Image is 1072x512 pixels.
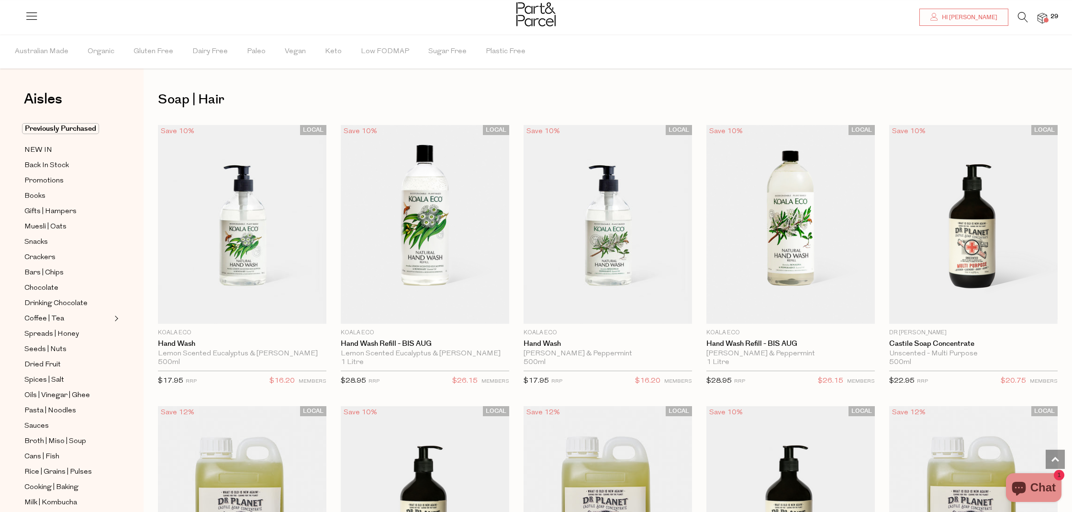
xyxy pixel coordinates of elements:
a: Seeds | Nuts [24,343,112,355]
span: 1 Litre [706,358,729,367]
span: 500ml [524,358,546,367]
img: Hand Wash [524,125,692,324]
p: Koala Eco [524,329,692,337]
span: Pasta | Noodles [24,405,76,417]
p: Koala Eco [158,329,326,337]
small: RRP [368,379,380,384]
div: Save 10% [706,125,746,138]
a: Oils | Vinegar | Ghee [24,389,112,401]
a: 29 [1038,13,1047,23]
a: Crackers [24,251,112,263]
h1: Soap | Hair [158,89,1058,111]
a: Gifts | Hampers [24,205,112,217]
span: Aisles [24,89,62,110]
span: Milk | Kombucha [24,497,77,509]
img: Hand Wash Refill - BIS AUG [341,125,509,324]
span: $17.95 [158,377,183,385]
small: RRP [551,379,562,384]
a: Spreads | Honey [24,328,112,340]
a: Hand Wash Refill - BIS AUG [706,340,875,348]
span: Crackers [24,252,56,263]
a: Sauces [24,420,112,432]
div: Save 10% [706,406,746,419]
span: $28.95 [341,377,366,385]
span: NEW IN [24,145,52,156]
span: 500ml [889,358,911,367]
span: $28.95 [706,377,732,385]
a: Milk | Kombucha [24,497,112,509]
small: MEMBERS [847,379,875,384]
a: Promotions [24,175,112,187]
span: Back In Stock [24,160,69,171]
a: Chocolate [24,282,112,294]
span: $26.15 [452,375,478,387]
div: Lemon Scented Eucalyptus & [PERSON_NAME] [341,350,509,358]
div: Save 10% [889,125,928,138]
span: 500ml [158,358,180,367]
a: Bars | Chips [24,267,112,279]
p: Dr [PERSON_NAME] [889,329,1058,337]
a: Cooking | Baking [24,481,112,493]
span: Organic [88,35,114,68]
span: Coffee | Tea [24,313,64,325]
a: Cans | Fish [24,451,112,463]
span: Spices | Salt [24,375,64,386]
span: Cooking | Baking [24,482,78,493]
a: Previously Purchased [24,123,112,135]
span: Seeds | Nuts [24,344,67,355]
span: Vegan [285,35,306,68]
div: Save 10% [341,406,380,419]
a: Books [24,190,112,202]
span: Rice | Grains | Pulses [24,466,92,478]
span: Sauces [24,421,49,432]
a: Hi [PERSON_NAME] [919,9,1008,26]
a: Muesli | Oats [24,221,112,233]
div: Save 10% [341,125,380,138]
span: $26.15 [818,375,843,387]
div: Save 10% [158,125,197,138]
a: Pasta | Noodles [24,405,112,417]
div: Save 12% [158,406,197,419]
span: Chocolate [24,283,58,294]
a: NEW IN [24,144,112,156]
div: Lemon Scented Eucalyptus & [PERSON_NAME] [158,350,326,358]
span: Snacks [24,237,48,248]
a: Castile Soap Concentrate [889,340,1058,348]
span: Cans | Fish [24,451,59,463]
a: Spices | Salt [24,374,112,386]
span: Oils | Vinegar | Ghee [24,390,90,401]
span: 1 Litre [341,358,364,367]
a: Drinking Chocolate [24,297,112,309]
span: Keto [325,35,342,68]
div: Unscented - Multi Purpose [889,350,1058,358]
inbox-online-store-chat: Shopify online store chat [1003,473,1064,504]
span: Dried Fruit [24,359,61,371]
span: LOCAL [483,125,509,135]
span: $22.95 [889,377,915,385]
img: Hand Wash [158,125,326,324]
a: Aisles [24,92,62,116]
a: Dried Fruit [24,359,112,371]
a: Broth | Miso | Soup [24,435,112,447]
p: Koala Eco [706,329,875,337]
span: Paleo [247,35,266,68]
img: Castile Soap Concentrate [889,125,1058,324]
span: Muesli | Oats [24,221,67,233]
span: $16.20 [635,375,660,387]
span: LOCAL [849,406,875,416]
div: [PERSON_NAME] & Peppermint [524,350,692,358]
span: Promotions [24,175,64,187]
span: Bars | Chips [24,267,64,279]
div: Save 10% [524,125,563,138]
div: Save 12% [524,406,563,419]
span: Australian Made [15,35,68,68]
a: Rice | Grains | Pulses [24,466,112,478]
span: Spreads | Honey [24,329,79,340]
small: RRP [186,379,197,384]
span: Broth | Miso | Soup [24,436,86,447]
button: Expand/Collapse Coffee | Tea [112,313,119,324]
small: RRP [734,379,745,384]
small: MEMBERS [481,379,509,384]
span: LOCAL [666,406,692,416]
span: Drinking Chocolate [24,298,88,309]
